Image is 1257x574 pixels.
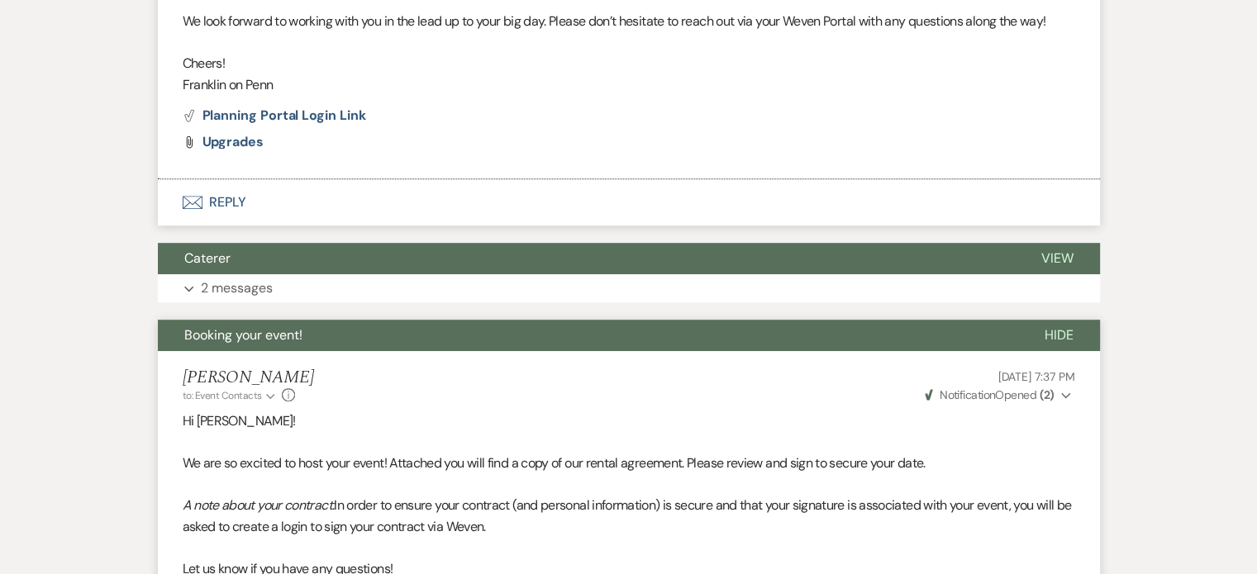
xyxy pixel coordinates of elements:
[158,320,1018,351] button: Booking your event!
[183,389,262,402] span: to: Event Contacts
[158,243,1015,274] button: Caterer
[183,74,1075,96] p: Franklin on Penn
[201,278,273,299] p: 2 messages
[158,274,1100,302] button: 2 messages
[940,387,995,402] span: Notification
[925,387,1055,402] span: Opened
[202,133,264,150] span: Upgrades
[202,135,264,149] a: Upgrades
[1039,387,1054,402] strong: ( 2 )
[202,107,366,124] span: Planning Portal Login Link
[183,109,366,122] button: Planning Portal Login Link
[183,368,314,388] h5: [PERSON_NAME]
[183,55,226,72] span: Cheers!
[184,326,302,344] span: Booking your event!
[1015,243,1100,274] button: View
[998,369,1074,384] span: [DATE] 7:37 PM
[183,388,278,403] button: to: Event Contacts
[183,496,1072,535] span: In order to ensure your contract (and personal information) is secure and that your signature is ...
[183,12,1046,30] span: We look forward to working with you in the lead up to your big day. Please don’t hesitate to reac...
[158,179,1100,225] button: Reply
[922,387,1075,404] button: NotificationOpened (2)
[183,410,1075,432] p: Hi [PERSON_NAME]!
[1045,326,1074,344] span: Hide
[183,454,926,472] span: We are so excited to host your event! Attached you will find a copy of our rental agreement. Plea...
[184,249,231,267] span: Caterer
[183,496,335,514] em: A note about your contract:
[1018,320,1100,351] button: Hide
[1041,249,1074,267] span: View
